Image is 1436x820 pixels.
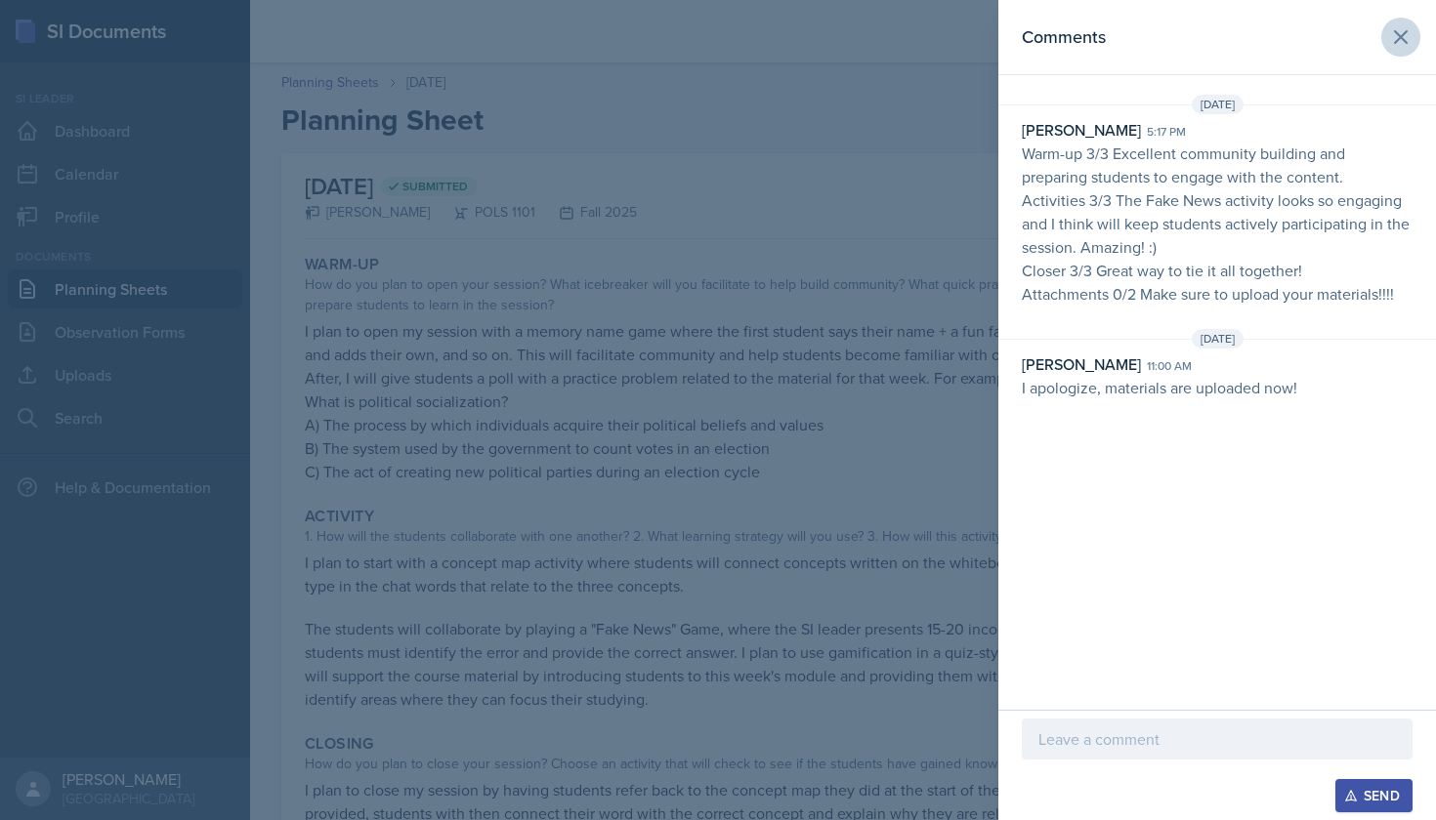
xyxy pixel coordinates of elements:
[1022,352,1141,376] div: [PERSON_NAME]
[1022,188,1413,259] p: Activities 3/3 The Fake News activity looks so engaging and I think will keep students actively p...
[1022,376,1413,399] p: I apologize, materials are uploaded now!
[1192,329,1244,348] span: [DATE]
[1147,357,1192,375] div: 11:00 am
[1192,95,1244,114] span: [DATE]
[1022,23,1106,51] h2: Comments
[1022,142,1413,188] p: Warm-up 3/3 Excellent community building and preparing students to engage with the content.
[1335,779,1413,812] button: Send
[1348,788,1400,803] div: Send
[1147,123,1186,141] div: 5:17 pm
[1022,118,1141,142] div: [PERSON_NAME]
[1022,259,1413,282] p: Closer 3/3 Great way to tie it all together!
[1022,282,1413,306] p: Attachments 0/2 Make sure to upload your materials!!!!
